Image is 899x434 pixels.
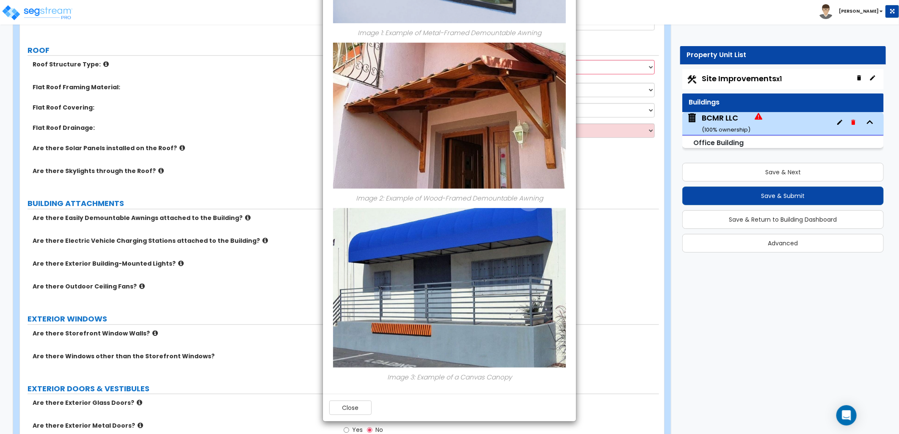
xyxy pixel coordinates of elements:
[333,209,566,368] img: 73.jpg
[417,373,512,382] i: Example of a Canvas Canopy
[358,28,541,37] i: Image 1: Example of Metal-Framed Demountable Awning
[386,194,543,203] i: Example of Wood-Framed Demountable Awning
[329,401,372,415] button: Close
[387,373,415,382] i: Image 3:
[836,405,857,426] div: Open Intercom Messenger
[333,43,566,189] img: 74.JPG
[356,194,384,203] i: Image 2:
